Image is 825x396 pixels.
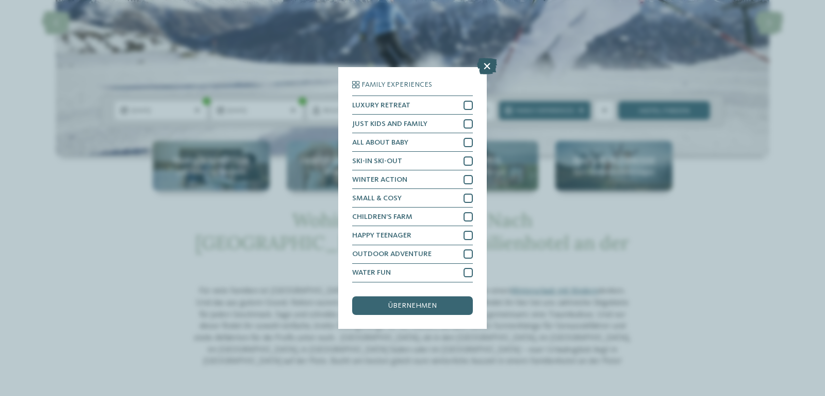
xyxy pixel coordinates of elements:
[352,195,402,202] span: SMALL & COSY
[352,213,412,220] span: CHILDREN’S FARM
[352,139,408,146] span: ALL ABOUT BABY
[388,302,437,309] span: übernehmen
[352,176,407,183] span: WINTER ACTION
[352,120,427,128] span: JUST KIDS AND FAMILY
[352,157,402,165] span: SKI-IN SKI-OUT
[352,102,410,109] span: LUXURY RETREAT
[352,269,391,276] span: WATER FUN
[352,232,411,239] span: HAPPY TEENAGER
[361,81,432,88] span: Family Experiences
[352,250,432,258] span: OUTDOOR ADVENTURE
